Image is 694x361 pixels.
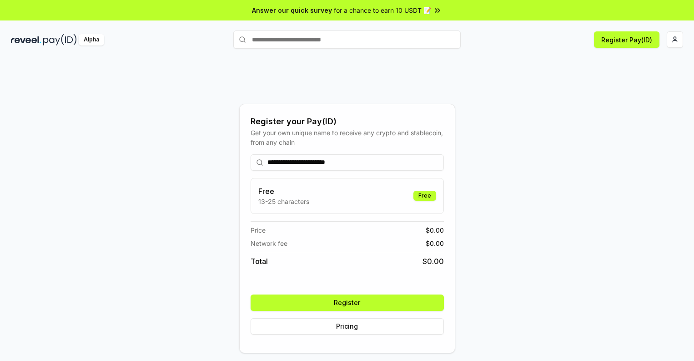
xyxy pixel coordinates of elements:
[251,128,444,147] div: Get your own unique name to receive any crypto and stablecoin, from any chain
[413,191,436,201] div: Free
[426,239,444,248] span: $ 0.00
[11,34,41,46] img: reveel_dark
[251,225,266,235] span: Price
[251,115,444,128] div: Register your Pay(ID)
[426,225,444,235] span: $ 0.00
[251,239,287,248] span: Network fee
[251,295,444,311] button: Register
[258,186,309,197] h3: Free
[422,256,444,267] span: $ 0.00
[251,318,444,335] button: Pricing
[334,5,431,15] span: for a chance to earn 10 USDT 📝
[43,34,77,46] img: pay_id
[79,34,104,46] div: Alpha
[252,5,332,15] span: Answer our quick survey
[258,197,309,206] p: 13-25 characters
[594,31,659,48] button: Register Pay(ID)
[251,256,268,267] span: Total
